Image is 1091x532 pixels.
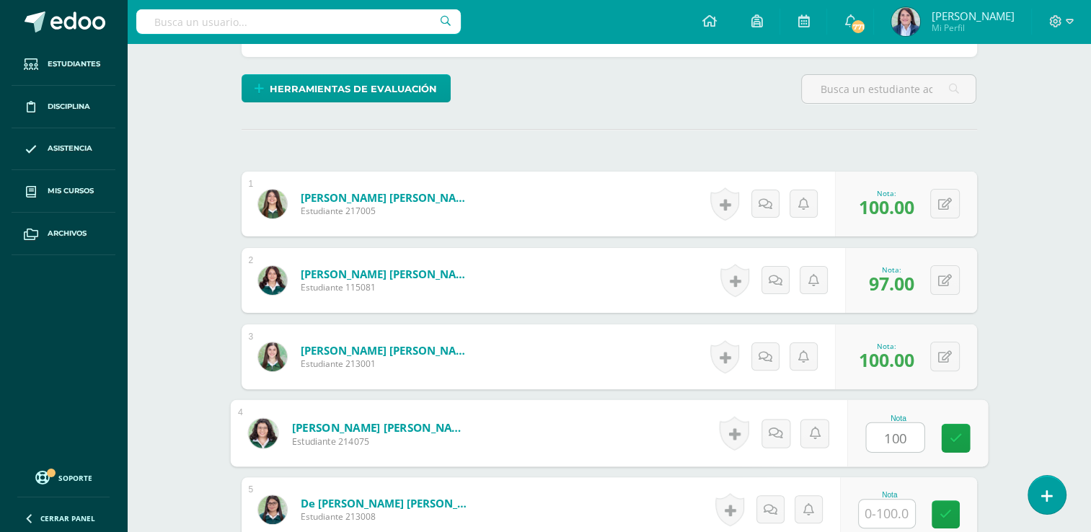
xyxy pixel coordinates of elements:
[58,473,92,483] span: Soporte
[859,341,914,351] div: Nota:
[258,266,287,295] img: f838ef393e03f16fe2b12bbba3ee451b.png
[40,513,95,523] span: Cerrar panel
[859,188,914,198] div: Nota:
[48,143,92,154] span: Asistencia
[301,281,474,293] span: Estudiante 115081
[48,228,87,239] span: Archivos
[270,76,437,102] span: Herramientas de evaluación
[48,58,100,70] span: Estudiantes
[301,510,474,523] span: Estudiante 213008
[301,496,474,510] a: de [PERSON_NAME] [PERSON_NAME]
[802,75,976,103] input: Busca un estudiante aquí...
[12,213,115,255] a: Archivos
[858,491,922,499] div: Nota
[48,185,94,197] span: Mis cursos
[931,22,1014,34] span: Mi Perfil
[136,9,461,34] input: Busca un usuario...
[850,19,866,35] span: 771
[242,74,451,102] a: Herramientas de evaluación
[859,347,914,372] span: 100.00
[891,7,920,36] img: 7189dd0a2475061f524ba7af0511f049.png
[301,267,474,281] a: [PERSON_NAME] [PERSON_NAME]
[859,195,914,219] span: 100.00
[291,420,469,435] a: [PERSON_NAME] [PERSON_NAME]
[301,358,474,370] span: Estudiante 213001
[248,418,278,448] img: 46403824006f805f397c19a0de9f24e0.png
[12,43,115,86] a: Estudiantes
[12,170,115,213] a: Mis cursos
[258,342,287,371] img: 124d63325aa063aebc62a137325ad8d6.png
[859,500,915,528] input: 0-100.0
[17,467,110,487] a: Soporte
[301,190,474,205] a: [PERSON_NAME] [PERSON_NAME]
[301,205,474,217] span: Estudiante 217005
[258,190,287,218] img: 6a14ada82c720ff23d4067649101bdce.png
[291,435,469,448] span: Estudiante 214075
[865,414,931,422] div: Nota
[12,128,115,171] a: Asistencia
[931,9,1014,23] span: [PERSON_NAME]
[866,423,924,452] input: 0-100.0
[258,495,287,524] img: d767a28e0159f41e94eb54805d237cff.png
[48,101,90,112] span: Disciplina
[301,343,474,358] a: [PERSON_NAME] [PERSON_NAME]
[869,265,914,275] div: Nota:
[12,86,115,128] a: Disciplina
[869,271,914,296] span: 97.00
